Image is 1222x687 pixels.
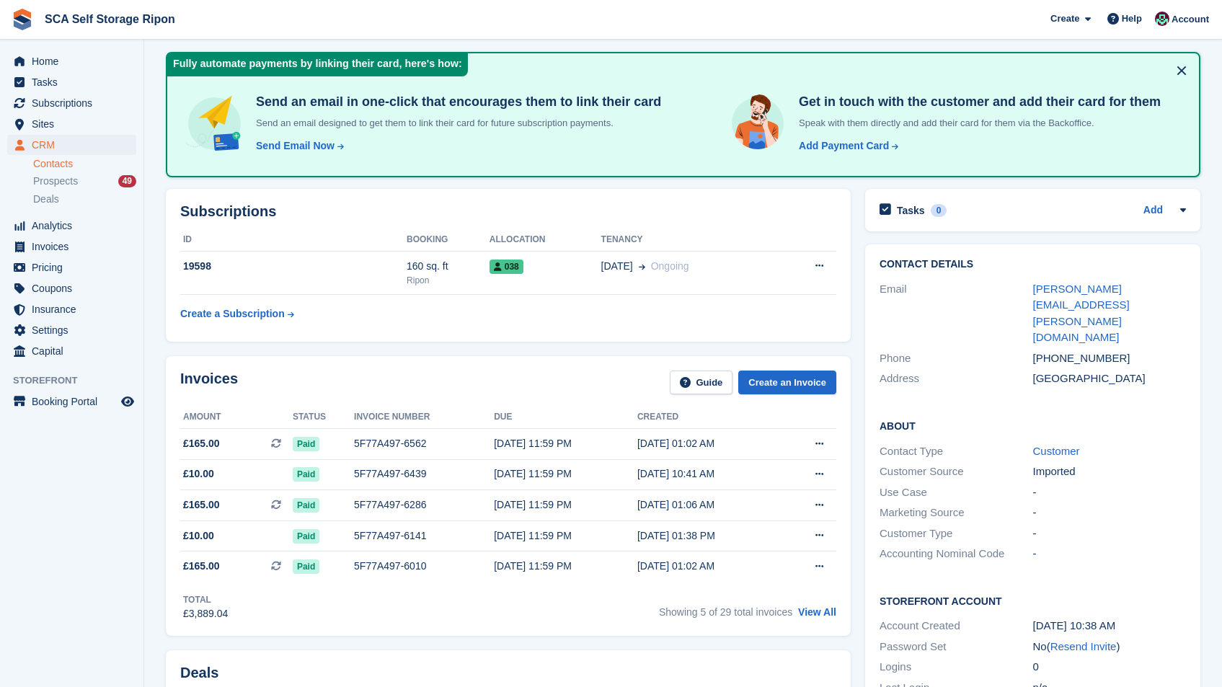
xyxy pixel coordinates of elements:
div: Total [183,593,228,606]
div: [DATE] 11:59 PM [494,436,637,451]
span: £10.00 [183,528,214,544]
div: Account Created [880,618,1033,634]
a: menu [7,391,136,412]
div: Imported [1033,464,1187,480]
th: Created [637,406,781,429]
div: [DATE] 10:41 AM [637,466,781,482]
div: 19598 [180,259,407,274]
div: [DATE] 01:38 PM [637,528,781,544]
div: Add Payment Card [799,138,889,154]
h4: Get in touch with the customer and add their card for them [793,94,1161,110]
div: [DATE] 01:02 AM [637,559,781,574]
div: Customer Source [880,464,1033,480]
h2: Storefront Account [880,593,1186,608]
a: Guide [670,371,733,394]
div: - [1033,484,1187,501]
div: Fully automate payments by linking their card, here's how: [167,53,468,76]
a: menu [7,51,136,71]
a: menu [7,93,136,113]
h2: Subscriptions [180,203,836,220]
span: Paid [293,437,319,451]
a: Add [1143,203,1163,219]
a: menu [7,114,136,134]
span: Paid [293,529,319,544]
div: Logins [880,659,1033,675]
div: Create a Subscription [180,306,285,322]
span: Analytics [32,216,118,236]
span: ( ) [1047,640,1120,652]
div: [DATE] 11:59 PM [494,528,637,544]
div: Email [880,281,1033,346]
span: Home [32,51,118,71]
th: Tenancy [601,229,776,252]
img: Sam Chapman [1155,12,1169,26]
div: Password Set [880,639,1033,655]
span: £165.00 [183,559,220,574]
div: [GEOGRAPHIC_DATA] [1033,371,1187,387]
span: Prospects [33,174,78,188]
a: menu [7,320,136,340]
span: Tasks [32,72,118,92]
div: 5F77A497-6562 [354,436,494,451]
th: Invoice number [354,406,494,429]
div: 5F77A497-6141 [354,528,494,544]
div: 5F77A497-6286 [354,497,494,513]
div: Address [880,371,1033,387]
span: Insurance [32,299,118,319]
div: Marketing Source [880,505,1033,521]
div: [DATE] 11:59 PM [494,497,637,513]
a: Resend Invite [1050,640,1117,652]
span: £165.00 [183,497,220,513]
div: [DATE] 01:06 AM [637,497,781,513]
div: 49 [118,175,136,187]
img: stora-icon-8386f47178a22dfd0bd8f6a31ec36ba5ce8667c1dd55bd0f319d3a0aa187defe.svg [12,9,33,30]
span: 038 [490,260,523,274]
th: Due [494,406,637,429]
img: get-in-touch-e3e95b6451f4e49772a6039d3abdde126589d6f45a760754adfa51be33bf0f70.svg [728,94,787,153]
div: Ripon [407,274,490,287]
th: Amount [180,406,293,429]
span: £10.00 [183,466,214,482]
div: 5F77A497-6439 [354,466,494,482]
a: Create a Subscription [180,301,294,327]
th: ID [180,229,407,252]
h2: About [880,418,1186,433]
a: menu [7,299,136,319]
div: Send Email Now [256,138,335,154]
div: [DATE] 01:02 AM [637,436,781,451]
div: [DATE] 10:38 AM [1033,618,1187,634]
p: Send an email designed to get them to link their card for future subscription payments. [250,116,661,130]
div: Customer Type [880,526,1033,542]
a: Contacts [33,157,136,171]
div: Use Case [880,484,1033,501]
img: send-email-b5881ef4c8f827a638e46e229e590028c7e36e3a6c99d2365469aff88783de13.svg [185,94,244,154]
span: Booking Portal [32,391,118,412]
a: menu [7,341,136,361]
span: Account [1172,12,1209,27]
div: Accounting Nominal Code [880,546,1033,562]
h4: Send an email in one-click that encourages them to link their card [250,94,661,110]
div: No [1033,639,1187,655]
span: Create [1050,12,1079,26]
span: [DATE] [601,259,633,274]
span: Deals [33,192,59,206]
a: menu [7,216,136,236]
span: CRM [32,135,118,155]
th: Booking [407,229,490,252]
span: Coupons [32,278,118,298]
span: Subscriptions [32,93,118,113]
span: Paid [293,498,319,513]
div: - [1033,526,1187,542]
div: Phone [880,350,1033,367]
span: £165.00 [183,436,220,451]
th: Status [293,406,354,429]
span: Sites [32,114,118,134]
div: £3,889.04 [183,606,228,621]
a: Prospects 49 [33,174,136,189]
p: Speak with them directly and add their card for them via the Backoffice. [793,116,1161,130]
a: menu [7,72,136,92]
div: Contact Type [880,443,1033,460]
span: Capital [32,341,118,361]
a: Customer [1033,445,1080,457]
div: 160 sq. ft [407,259,490,274]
